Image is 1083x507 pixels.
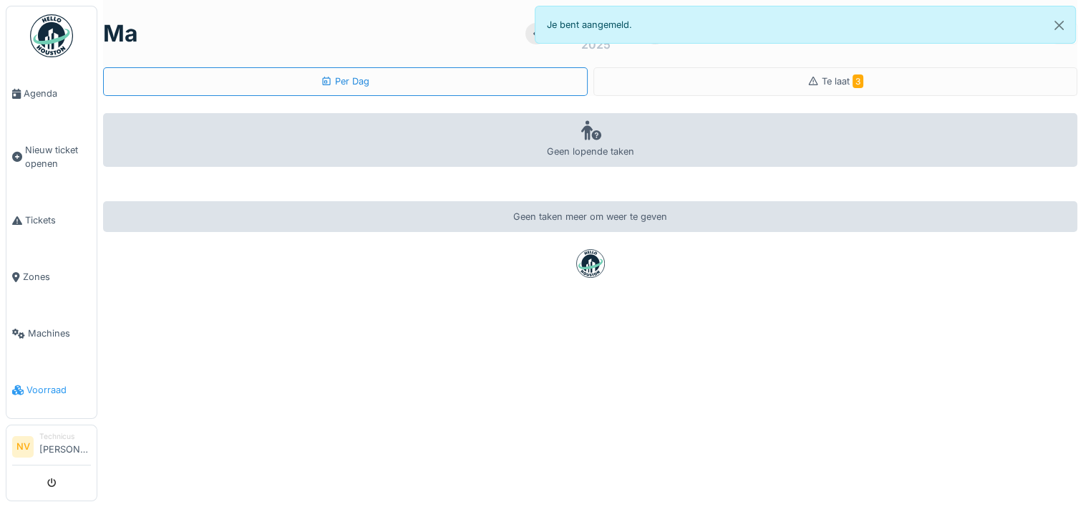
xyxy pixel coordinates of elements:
[6,65,97,122] a: Agenda
[103,113,1077,167] div: Geen lopende taken
[28,327,91,340] span: Machines
[576,249,605,278] img: badge-BVDL4wpA.svg
[103,20,138,47] h1: ma
[24,87,91,100] span: Agenda
[6,362,97,418] a: Voorraad
[39,431,91,462] li: [PERSON_NAME]
[39,431,91,442] div: Technicus
[23,270,91,284] span: Zones
[6,248,97,305] a: Zones
[26,383,91,397] span: Voorraad
[6,305,97,362] a: Machines
[12,431,91,465] a: NV Technicus[PERSON_NAME]
[853,74,863,88] span: 3
[30,14,73,57] img: Badge_color-CXgf-gQk.svg
[535,6,1077,44] div: Je bent aangemeld.
[581,36,610,53] div: 2025
[321,74,369,88] div: Per Dag
[25,143,91,170] span: Nieuw ticket openen
[1043,6,1075,44] button: Close
[6,122,97,192] a: Nieuw ticket openen
[25,213,91,227] span: Tickets
[822,76,863,87] span: Te laat
[12,436,34,458] li: NV
[6,192,97,248] a: Tickets
[103,201,1077,232] div: Geen taken meer om weer te geven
